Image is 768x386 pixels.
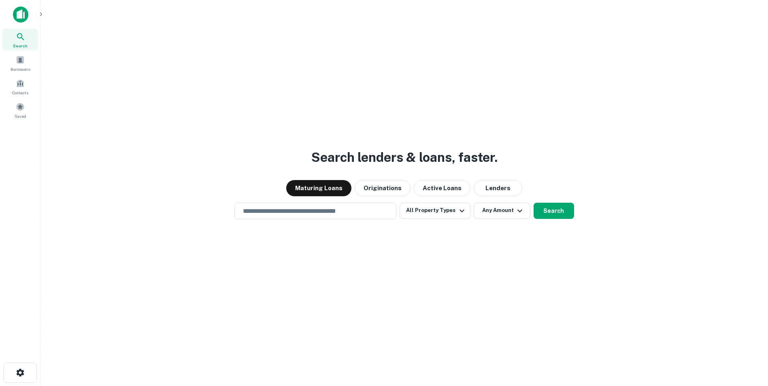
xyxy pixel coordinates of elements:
a: Contacts [2,76,38,98]
a: Borrowers [2,52,38,74]
span: Borrowers [11,66,30,72]
h3: Search lenders & loans, faster. [311,148,498,167]
button: Originations [355,180,411,196]
span: Search [13,42,28,49]
button: Active Loans [414,180,470,196]
iframe: Chat Widget [728,295,768,334]
img: capitalize-icon.png [13,6,28,23]
button: Maturing Loans [286,180,351,196]
button: Lenders [474,180,522,196]
a: Saved [2,99,38,121]
button: All Property Types [400,203,470,219]
span: Contacts [12,89,28,96]
button: Any Amount [474,203,530,219]
a: Search [2,29,38,51]
span: Saved [15,113,26,119]
button: Search [534,203,574,219]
